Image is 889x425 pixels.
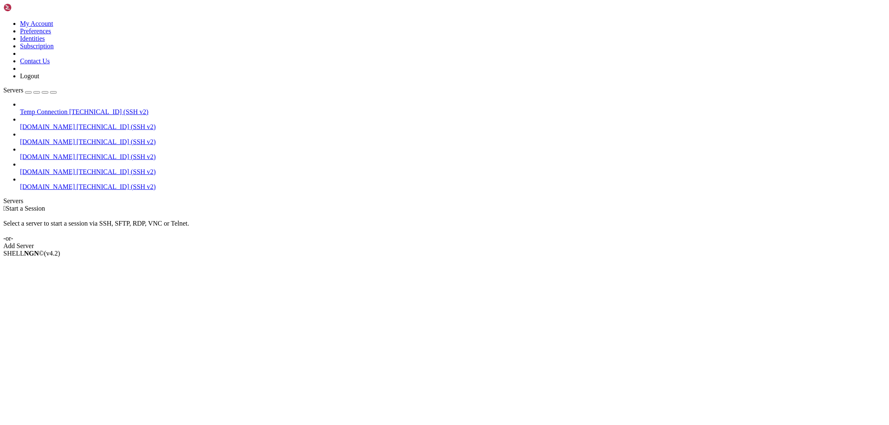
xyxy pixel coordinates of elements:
[20,42,54,50] a: Subscription
[20,123,75,130] span: [DOMAIN_NAME]
[20,20,53,27] a: My Account
[20,153,886,161] a: [DOMAIN_NAME] [TECHNICAL_ID] (SSH v2)
[3,242,886,250] div: Add Server
[20,153,75,160] span: [DOMAIN_NAME]
[20,123,886,131] a: [DOMAIN_NAME] [TECHNICAL_ID] (SSH v2)
[20,183,886,191] a: [DOMAIN_NAME] [TECHNICAL_ID] (SSH v2)
[3,205,6,212] span: 
[20,57,50,65] a: Contact Us
[20,101,886,116] li: Temp Connection [TECHNICAL_ID] (SSH v2)
[20,108,68,115] span: Temp Connection
[20,108,886,116] a: Temp Connection [TECHNICAL_ID] (SSH v2)
[3,212,886,242] div: Select a server to start a session via SSH, SFTP, RDP, VNC or Telnet. -or-
[6,205,45,212] span: Start a Session
[77,168,156,175] span: [TECHNICAL_ID] (SSH v2)
[44,250,60,257] span: 4.2.0
[20,168,886,176] a: [DOMAIN_NAME] [TECHNICAL_ID] (SSH v2)
[3,250,60,257] span: SHELL ©
[20,27,51,35] a: Preferences
[69,108,148,115] span: [TECHNICAL_ID] (SSH v2)
[3,197,886,205] div: Servers
[77,183,156,190] span: [TECHNICAL_ID] (SSH v2)
[20,116,886,131] li: [DOMAIN_NAME] [TECHNICAL_ID] (SSH v2)
[20,183,75,190] span: [DOMAIN_NAME]
[20,176,886,191] li: [DOMAIN_NAME] [TECHNICAL_ID] (SSH v2)
[3,87,23,94] span: Servers
[20,72,39,80] a: Logout
[24,250,39,257] b: NGN
[20,146,886,161] li: [DOMAIN_NAME] [TECHNICAL_ID] (SSH v2)
[20,161,886,176] li: [DOMAIN_NAME] [TECHNICAL_ID] (SSH v2)
[77,123,156,130] span: [TECHNICAL_ID] (SSH v2)
[3,87,57,94] a: Servers
[77,153,156,160] span: [TECHNICAL_ID] (SSH v2)
[20,131,886,146] li: [DOMAIN_NAME] [TECHNICAL_ID] (SSH v2)
[20,138,886,146] a: [DOMAIN_NAME] [TECHNICAL_ID] (SSH v2)
[77,138,156,145] span: [TECHNICAL_ID] (SSH v2)
[20,35,45,42] a: Identities
[20,138,75,145] span: [DOMAIN_NAME]
[20,168,75,175] span: [DOMAIN_NAME]
[3,3,51,12] img: Shellngn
